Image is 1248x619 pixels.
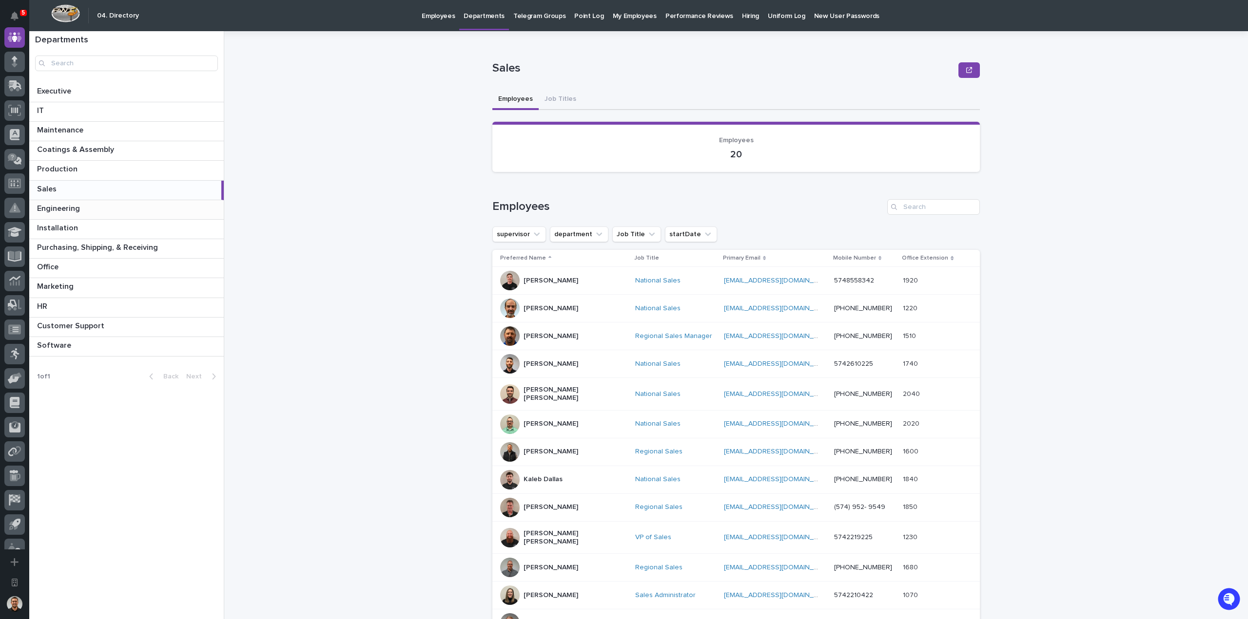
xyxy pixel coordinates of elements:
[550,226,608,242] button: department
[724,277,834,284] a: [EMAIL_ADDRESS][DOMAIN_NAME]
[524,420,578,428] p: [PERSON_NAME]
[492,61,955,75] p: Sales
[635,591,696,600] a: Sales Administrator
[29,278,224,298] a: MarketingMarketing
[97,181,118,188] span: Pylon
[834,564,892,571] a: [PHONE_NUMBER]
[887,199,980,215] input: Search
[903,302,919,313] p: 1220
[903,473,920,484] p: 1840
[524,591,578,600] p: [PERSON_NAME]
[524,360,578,368] p: [PERSON_NAME]
[157,373,178,380] span: Back
[492,378,980,411] tr: [PERSON_NAME] [PERSON_NAME]National Sales [EMAIL_ADDRESS][DOMAIN_NAME] [PHONE_NUMBER]20402040
[635,563,682,572] a: Regional Sales
[37,124,85,135] p: Maintenance
[834,360,873,367] a: 5742610225
[492,267,980,295] tr: [PERSON_NAME]National Sales [EMAIL_ADDRESS][DOMAIN_NAME] 574855834219201920
[635,277,681,285] a: National Sales
[29,181,224,200] a: SalesSales
[37,104,46,115] p: IT
[4,552,25,572] button: Add a new app...
[524,563,578,572] p: [PERSON_NAME]
[635,360,681,368] a: National Sales
[903,418,921,428] p: 2020
[834,534,873,541] a: 5742219225
[492,438,980,466] tr: [PERSON_NAME]Regional Sales [EMAIL_ADDRESS][DOMAIN_NAME] [PHONE_NUMBER]16001600
[724,592,834,599] a: [EMAIL_ADDRESS][DOMAIN_NAME]
[4,572,25,593] button: Open workspace settings
[524,386,621,402] p: [PERSON_NAME] [PERSON_NAME]
[903,446,920,456] p: 1600
[29,220,224,239] a: InstallationInstallation
[724,360,834,367] a: [EMAIL_ADDRESS][DOMAIN_NAME]
[834,592,873,599] a: 5742210422
[492,226,546,242] button: supervisor
[724,391,834,397] a: [EMAIL_ADDRESS][DOMAIN_NAME]
[12,12,25,27] div: Notifications5
[612,226,661,242] button: Job Title
[903,275,920,285] p: 1920
[37,339,73,350] p: Software
[29,337,224,356] a: SoftwareSoftware
[492,554,980,581] tr: [PERSON_NAME]Regional Sales [EMAIL_ADDRESS][DOMAIN_NAME] [PHONE_NUMBER]16801680
[492,295,980,322] tr: [PERSON_NAME]National Sales [EMAIL_ADDRESS][DOMAIN_NAME] [PHONE_NUMBER]12201220
[492,90,539,110] button: Employees
[665,226,717,242] button: startDate
[29,259,224,278] a: OfficeOffice
[19,157,53,167] span: Help Docs
[37,222,80,233] p: Installation
[524,304,578,313] p: [PERSON_NAME]
[4,594,25,614] button: users-avatar
[166,112,177,123] button: Start new chat
[834,277,874,284] a: 5748558342
[182,372,224,381] button: Next
[634,253,659,263] p: Job Title
[524,448,578,456] p: [PERSON_NAME]
[10,55,177,70] p: How can we help?
[724,476,834,483] a: [EMAIL_ADDRESS][DOMAIN_NAME]
[10,39,177,55] p: Welcome 👋
[492,350,980,378] tr: [PERSON_NAME]National Sales [EMAIL_ADDRESS][DOMAIN_NAME] 574261022517401740
[903,562,920,572] p: 1680
[635,475,681,484] a: National Sales
[29,102,224,122] a: ITIT
[492,493,980,521] tr: [PERSON_NAME]Regional Sales [EMAIL_ADDRESS][DOMAIN_NAME] (574) 952- 954918501850
[186,373,208,380] span: Next
[37,300,49,311] p: HR
[635,448,682,456] a: Regional Sales
[51,4,80,22] img: Workspace Logo
[69,180,118,188] a: Powered byPylon
[10,109,27,126] img: 1736555164131-43832dd5-751b-4058-ba23-39d91318e5a0
[834,333,892,339] a: [PHONE_NUMBER]
[25,78,161,89] input: Clear
[29,298,224,318] a: HRHR
[903,358,920,368] p: 1740
[141,372,182,381] button: Back
[492,521,980,554] tr: [PERSON_NAME] [PERSON_NAME]VP of Sales [EMAIL_ADDRESS][DOMAIN_NAME] 574221922512301230
[724,305,834,312] a: [EMAIL_ADDRESS][DOMAIN_NAME]
[29,365,58,389] p: 1 of 1
[834,504,885,510] a: (574) 952- 9549
[903,589,920,600] p: 1070
[719,137,754,144] span: Employees
[539,90,582,110] button: Job Titles
[524,332,578,340] p: [PERSON_NAME]
[29,122,224,141] a: MaintenanceMaintenance
[524,529,621,546] p: [PERSON_NAME] [PERSON_NAME]
[492,200,883,214] h1: Employees
[97,12,139,20] h2: 04. Directory
[35,56,218,71] div: Search
[29,239,224,259] a: Purchasing, Shipping, & ReceivingPurchasing, Shipping, & Receiving
[635,533,671,542] a: VP of Sales
[724,333,834,339] a: [EMAIL_ADDRESS][DOMAIN_NAME]
[903,330,918,340] p: 1510
[635,390,681,398] a: National Sales
[6,153,57,170] a: 📖Help Docs
[833,253,876,263] p: Mobile Number
[724,504,834,510] a: [EMAIL_ADDRESS][DOMAIN_NAME]
[37,163,79,174] p: Production
[37,280,76,291] p: Marketing
[492,466,980,493] tr: Kaleb DallasNational Sales [EMAIL_ADDRESS][DOMAIN_NAME] [PHONE_NUMBER]18401840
